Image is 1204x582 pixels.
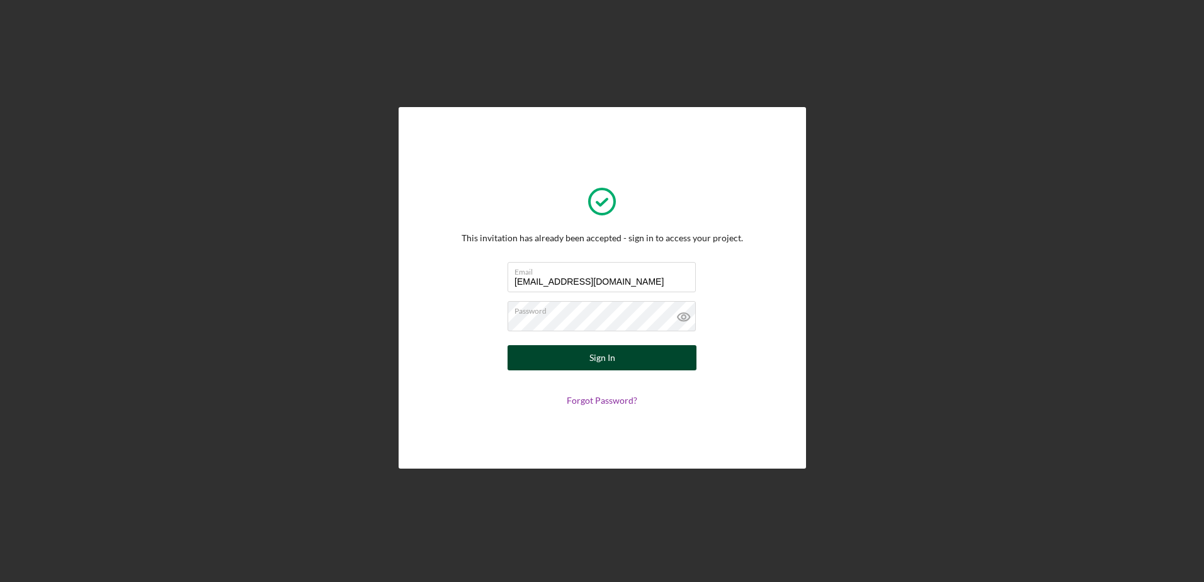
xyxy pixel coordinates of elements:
[462,233,743,243] div: This invitation has already been accepted - sign in to access your project.
[508,345,696,370] button: Sign In
[567,395,637,406] a: Forgot Password?
[514,302,696,316] label: Password
[514,263,696,277] label: Email
[589,345,615,370] div: Sign In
